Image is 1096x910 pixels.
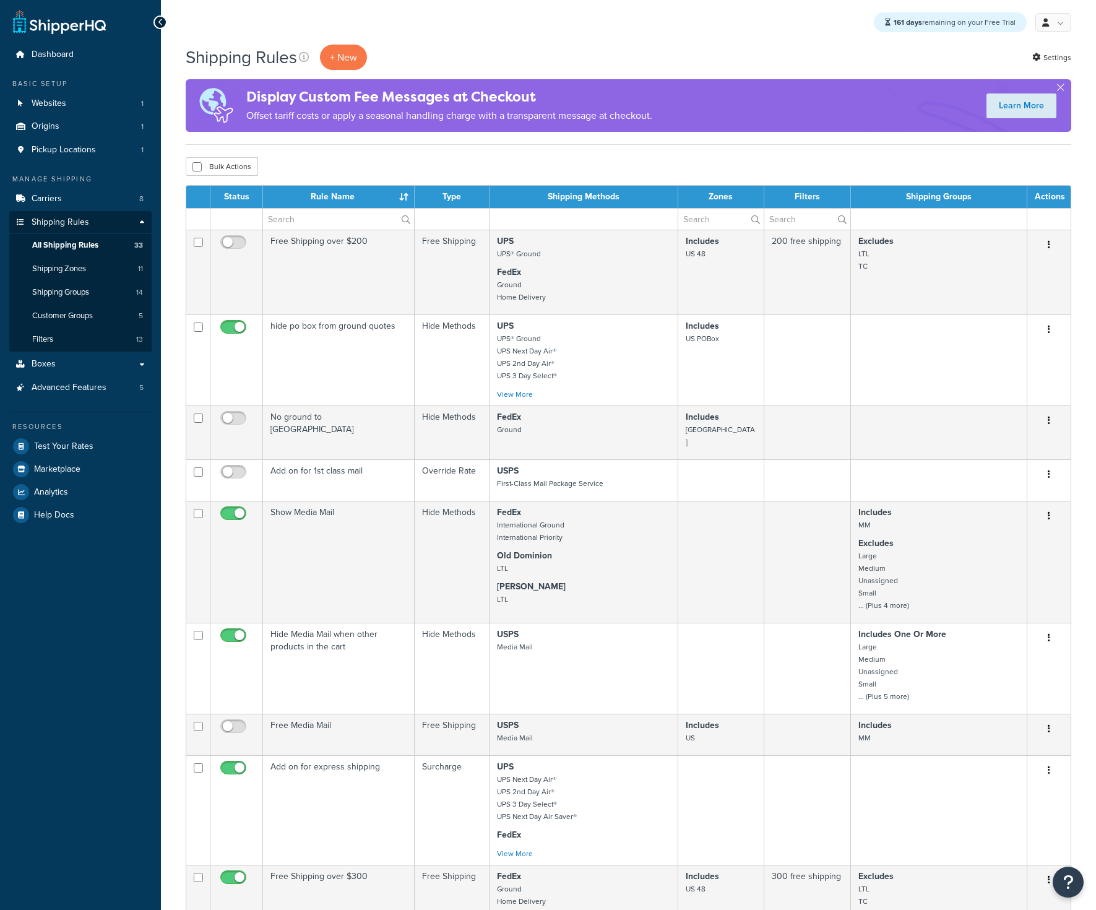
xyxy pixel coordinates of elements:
strong: Excludes [858,870,894,883]
a: Analytics [9,481,152,503]
a: Boxes [9,353,152,376]
li: Carriers [9,188,152,210]
small: Media Mail [497,641,533,652]
td: Add on for express shipping [263,755,415,865]
span: Shipping Groups [32,287,89,298]
small: Media Mail [497,732,533,743]
li: Origins [9,115,152,138]
strong: UPS [497,319,514,332]
th: Shipping Methods [490,186,678,208]
a: Shipping Rules [9,211,152,234]
a: Customer Groups 5 [9,305,152,327]
div: Manage Shipping [9,174,152,184]
small: Ground [497,424,522,435]
strong: Excludes [858,235,894,248]
th: Status [210,186,263,208]
span: Customer Groups [32,311,93,321]
small: First-Class Mail Package Service [497,478,603,489]
span: Shipping Zones [32,264,86,274]
div: Resources [9,422,152,432]
small: International Ground International Priority [497,519,564,543]
input: Search [263,209,414,230]
span: Filters [32,334,53,345]
a: View More [497,389,533,400]
strong: Includes [686,870,719,883]
a: Test Your Rates [9,435,152,457]
strong: Old Dominion [497,549,552,562]
li: Shipping Groups [9,281,152,304]
small: MM [858,732,871,743]
strong: FedEx [497,410,521,423]
li: All Shipping Rules [9,234,152,257]
strong: FedEx [497,828,521,841]
th: Shipping Groups [851,186,1027,208]
p: + New [320,45,367,70]
th: Zones [678,186,764,208]
a: Origins 1 [9,115,152,138]
span: 1 [141,121,144,132]
a: Learn More [986,93,1056,118]
span: 13 [136,334,143,345]
strong: UPS [497,235,514,248]
td: Surcharge [415,755,490,865]
a: Websites 1 [9,92,152,115]
li: Websites [9,92,152,115]
small: Ground Home Delivery [497,279,546,303]
a: Advanced Features 5 [9,376,152,399]
span: 1 [141,98,144,109]
span: 1 [141,145,144,155]
td: Hide Methods [415,405,490,459]
span: 11 [138,264,143,274]
small: US 48 [686,883,705,895]
th: Actions [1027,186,1071,208]
a: All Shipping Rules 33 [9,234,152,257]
small: Large Medium Unassigned Small ... (Plus 4 more) [858,550,909,611]
strong: Includes [858,719,892,732]
th: Filters [764,186,851,208]
small: UPS® Ground UPS Next Day Air® UPS 2nd Day Air® UPS 3 Day Select® [497,333,557,381]
strong: UPS [497,760,514,773]
span: Shipping Rules [32,217,89,228]
h1: Shipping Rules [186,45,297,69]
span: Analytics [34,487,68,498]
td: Override Rate [415,459,490,501]
a: ShipperHQ Home [13,9,106,34]
span: Carriers [32,194,62,204]
th: Rule Name : activate to sort column ascending [263,186,415,208]
span: 33 [134,240,143,251]
small: LTL [497,594,508,605]
button: Bulk Actions [186,157,258,176]
a: Carriers 8 [9,188,152,210]
strong: [PERSON_NAME] [497,580,566,593]
strong: Includes One Or More [858,628,946,641]
td: Hide Methods [415,501,490,623]
strong: Includes [686,235,719,248]
a: Filters 13 [9,328,152,351]
small: LTL [497,563,508,574]
span: 14 [136,287,143,298]
span: 8 [139,194,144,204]
li: Shipping Rules [9,211,152,352]
a: Help Docs [9,504,152,526]
span: Help Docs [34,510,74,521]
td: Show Media Mail [263,501,415,623]
a: Shipping Zones 11 [9,258,152,280]
small: [GEOGRAPHIC_DATA] [686,424,755,448]
a: Marketplace [9,458,152,480]
div: Basic Setup [9,79,152,89]
strong: Includes [858,506,892,519]
span: Pickup Locations [32,145,96,155]
strong: USPS [497,719,519,732]
span: 5 [139,383,144,393]
input: Search [678,209,764,230]
small: Ground Home Delivery [497,883,546,907]
a: View More [497,848,533,859]
strong: FedEx [497,506,521,519]
td: Free Media Mail [263,714,415,755]
a: Shipping Groups 14 [9,281,152,304]
li: Pickup Locations [9,139,152,162]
